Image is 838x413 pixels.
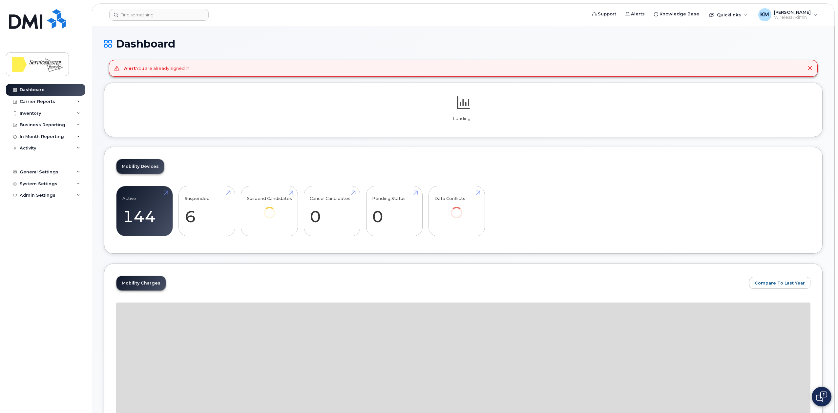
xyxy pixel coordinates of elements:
img: Open chat [816,391,827,402]
strong: Alert [124,66,136,71]
a: Cancel Candidates 0 [310,189,354,233]
a: Data Conflicts [434,189,479,227]
h1: Dashboard [104,38,823,49]
span: Compare To Last Year [755,280,805,286]
p: Loading... [116,116,810,122]
a: Suspend Candidates [247,189,292,227]
a: Pending Status 0 [372,189,416,233]
a: Mobility Devices [116,159,164,174]
button: Compare To Last Year [749,277,810,289]
a: Active 144 [122,189,167,233]
a: Suspended 6 [185,189,229,233]
div: You are already signed in. [124,65,190,71]
a: Mobility Charges [116,276,166,290]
